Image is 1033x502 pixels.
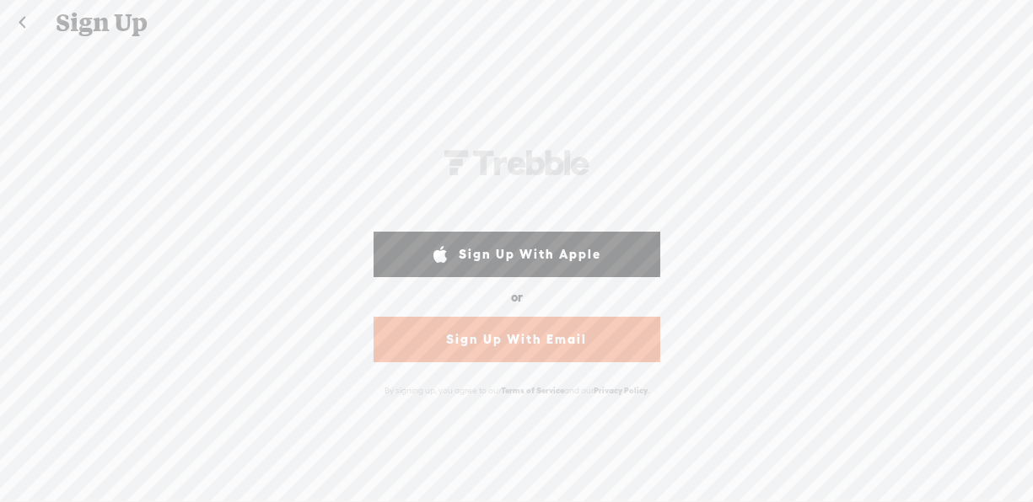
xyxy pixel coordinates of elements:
a: Sign Up With Email [374,317,660,362]
div: Sign Up [44,1,991,45]
div: or [511,284,523,311]
a: Sign Up With Apple [374,232,660,277]
a: Terms of Service [501,386,564,395]
a: Privacy Policy [594,386,648,395]
div: By signing up, you agree to our and our . [369,376,664,404]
